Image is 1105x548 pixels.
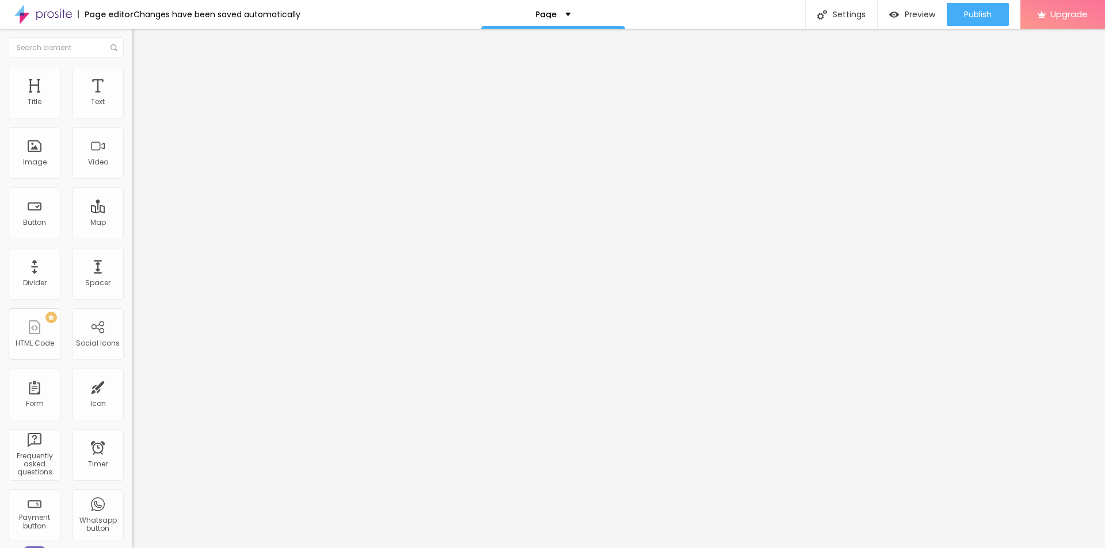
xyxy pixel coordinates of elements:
div: Button [23,219,46,227]
div: Payment button [12,513,57,530]
img: Icone [817,10,827,20]
div: Image [23,158,47,166]
p: Page [535,10,557,18]
div: Spacer [85,279,110,287]
div: Changes have been saved automatically [134,10,300,18]
div: Video [88,158,108,166]
div: Divider [23,279,47,287]
span: Upgrade [1050,9,1088,19]
div: Frequently asked questions [12,452,57,477]
span: Preview [905,10,935,19]
button: Preview [878,3,947,26]
div: Social Icons [76,339,120,347]
div: Icon [90,400,106,408]
iframe: Editor [132,29,1105,548]
input: Search element [9,37,124,58]
div: Whatsapp button [75,516,120,533]
div: Page editor [78,10,134,18]
div: Title [28,98,41,106]
div: Map [90,219,106,227]
div: Text [91,98,105,106]
img: Icone [110,44,117,51]
div: Form [26,400,44,408]
div: HTML Code [16,339,54,347]
span: Publish [964,10,992,19]
img: view-1.svg [889,10,899,20]
div: Timer [88,460,108,468]
button: Publish [947,3,1009,26]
